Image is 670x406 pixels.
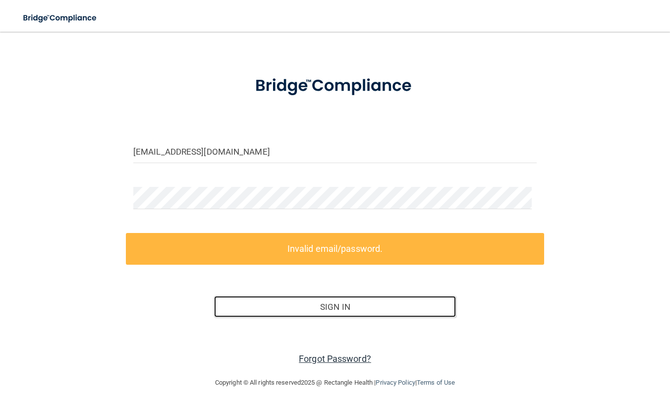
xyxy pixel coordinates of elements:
[126,233,544,264] label: Invalid email/password.
[299,353,371,364] a: Forgot Password?
[417,379,455,386] a: Terms of Use
[238,64,432,108] img: bridge_compliance_login_screen.278c3ca4.svg
[154,367,516,399] div: Copyright © All rights reserved 2025 @ Rectangle Health | |
[15,8,106,28] img: bridge_compliance_login_screen.278c3ca4.svg
[376,379,415,386] a: Privacy Policy
[133,141,537,163] input: Email
[214,296,456,318] button: Sign In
